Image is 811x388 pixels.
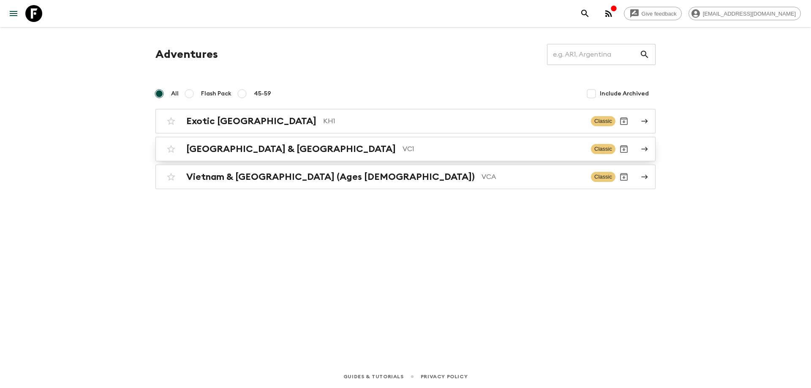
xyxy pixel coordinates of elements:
[155,46,218,63] h1: Adventures
[577,5,593,22] button: search adventures
[421,372,468,381] a: Privacy Policy
[482,172,584,182] p: VCA
[689,7,801,20] div: [EMAIL_ADDRESS][DOMAIN_NAME]
[155,165,656,189] a: Vietnam & [GEOGRAPHIC_DATA] (Ages [DEMOGRAPHIC_DATA])VCAClassicArchive
[5,5,22,22] button: menu
[186,116,316,127] h2: Exotic [GEOGRAPHIC_DATA]
[155,137,656,161] a: [GEOGRAPHIC_DATA] & [GEOGRAPHIC_DATA]VC1ClassicArchive
[254,90,271,98] span: 45-59
[698,11,800,17] span: [EMAIL_ADDRESS][DOMAIN_NAME]
[201,90,231,98] span: Flash Pack
[591,172,615,182] span: Classic
[624,7,682,20] a: Give feedback
[547,43,640,66] input: e.g. AR1, Argentina
[186,171,475,182] h2: Vietnam & [GEOGRAPHIC_DATA] (Ages [DEMOGRAPHIC_DATA])
[637,11,681,17] span: Give feedback
[591,144,615,154] span: Classic
[403,144,584,154] p: VC1
[600,90,649,98] span: Include Archived
[615,113,632,130] button: Archive
[615,168,632,185] button: Archive
[343,372,404,381] a: Guides & Tutorials
[323,116,584,126] p: KH1
[591,116,615,126] span: Classic
[155,109,656,133] a: Exotic [GEOGRAPHIC_DATA]KH1ClassicArchive
[186,144,396,155] h2: [GEOGRAPHIC_DATA] & [GEOGRAPHIC_DATA]
[171,90,179,98] span: All
[615,141,632,157] button: Archive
